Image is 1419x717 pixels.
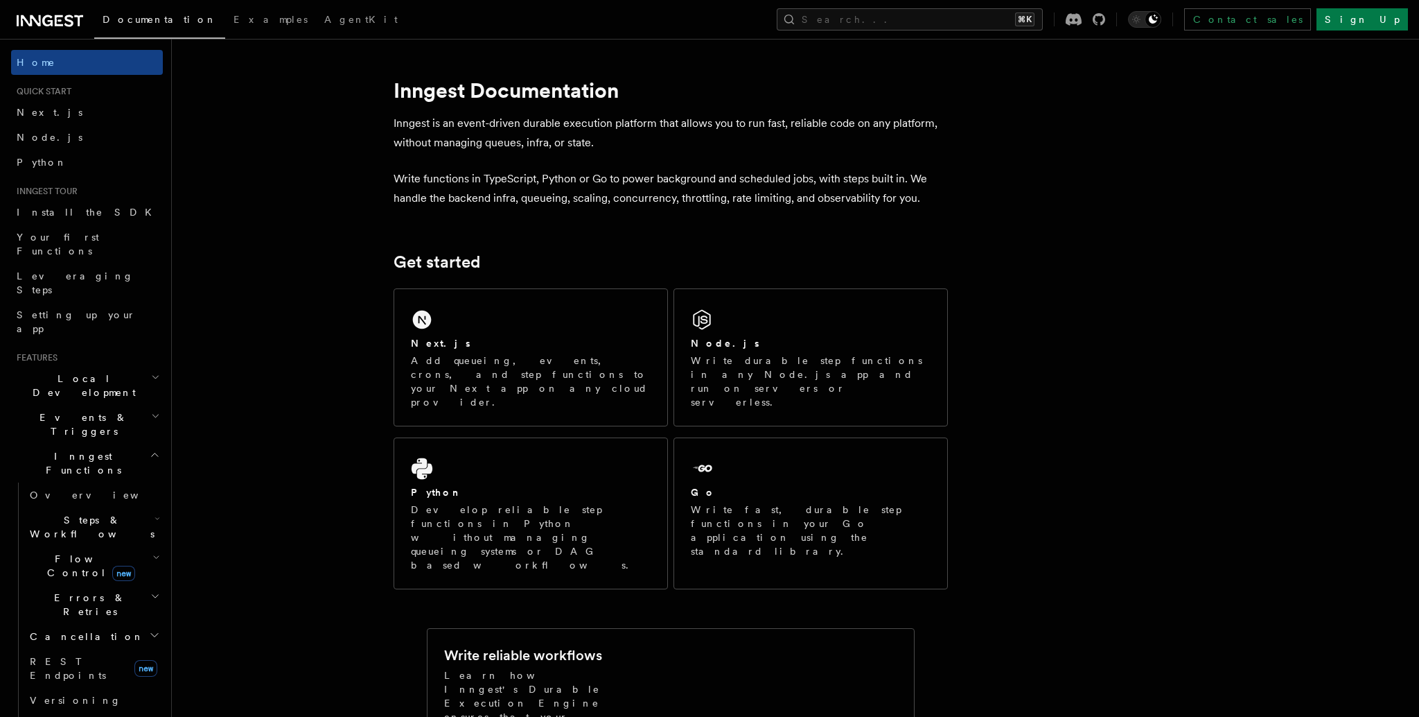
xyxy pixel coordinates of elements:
[394,169,948,208] p: Write functions in TypeScript, Python or Go to power background and scheduled jobs, with steps bu...
[17,232,99,257] span: Your first Functions
[11,444,163,483] button: Inngest Functions
[17,207,160,218] span: Install the SDK
[1184,8,1311,31] a: Contact sales
[11,186,78,197] span: Inngest tour
[11,449,150,477] span: Inngest Functions
[30,490,173,501] span: Overview
[24,585,163,624] button: Errors & Retries
[233,14,308,25] span: Examples
[24,630,144,643] span: Cancellation
[316,4,406,37] a: AgentKit
[24,508,163,546] button: Steps & Workflows
[134,660,157,677] span: new
[394,252,480,272] a: Get started
[103,14,217,25] span: Documentation
[24,649,163,688] a: REST Endpointsnew
[691,485,716,499] h2: Go
[1316,8,1408,31] a: Sign Up
[11,225,163,264] a: Your first Functions
[11,352,58,363] span: Features
[411,336,470,350] h2: Next.js
[17,55,55,69] span: Home
[411,354,651,409] p: Add queueing, events, crons, and step functions to your Next app on any cloud provider.
[394,114,948,153] p: Inngest is an event-driven durable execution platform that allows you to run fast, reliable code ...
[394,78,948,103] h1: Inngest Documentation
[11,150,163,175] a: Python
[777,8,1043,31] button: Search...⌘K
[225,4,316,37] a: Examples
[11,200,163,225] a: Install the SDK
[394,288,668,426] a: Next.jsAdd queueing, events, crons, and step functions to your Next app on any cloud provider.
[17,107,82,118] span: Next.js
[691,336,759,350] h2: Node.js
[11,264,163,302] a: Leveraging Steps
[411,485,462,499] h2: Python
[394,438,668,589] a: PythonDevelop reliable step functions in Python without managing queueing systems or DAG based wo...
[24,624,163,649] button: Cancellation
[11,405,163,444] button: Events & Triggers
[1128,11,1161,28] button: Toggle dark mode
[112,566,135,581] span: new
[17,132,82,143] span: Node.js
[17,309,136,334] span: Setting up your app
[11,372,151,399] span: Local Development
[30,656,106,681] span: REST Endpoints
[24,688,163,713] a: Versioning
[11,100,163,125] a: Next.js
[444,646,602,665] h2: Write reliable workflows
[24,552,152,580] span: Flow Control
[673,438,948,589] a: GoWrite fast, durable step functions in your Go application using the standard library.
[24,513,155,541] span: Steps & Workflows
[24,546,163,585] button: Flow Controlnew
[11,302,163,341] a: Setting up your app
[30,695,121,706] span: Versioning
[411,503,651,572] p: Develop reliable step functions in Python without managing queueing systems or DAG based workflows.
[324,14,398,25] span: AgentKit
[11,50,163,75] a: Home
[11,366,163,405] button: Local Development
[1015,12,1034,26] kbd: ⌘K
[94,4,225,39] a: Documentation
[24,483,163,508] a: Overview
[691,503,931,558] p: Write fast, durable step functions in your Go application using the standard library.
[11,411,151,438] span: Events & Triggers
[691,354,931,409] p: Write durable step functions in any Node.js app and run on servers or serverless.
[11,125,163,150] a: Node.js
[673,288,948,426] a: Node.jsWrite durable step functions in any Node.js app and run on servers or serverless.
[17,157,67,168] span: Python
[24,591,150,619] span: Errors & Retries
[17,270,134,295] span: Leveraging Steps
[11,86,71,97] span: Quick start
